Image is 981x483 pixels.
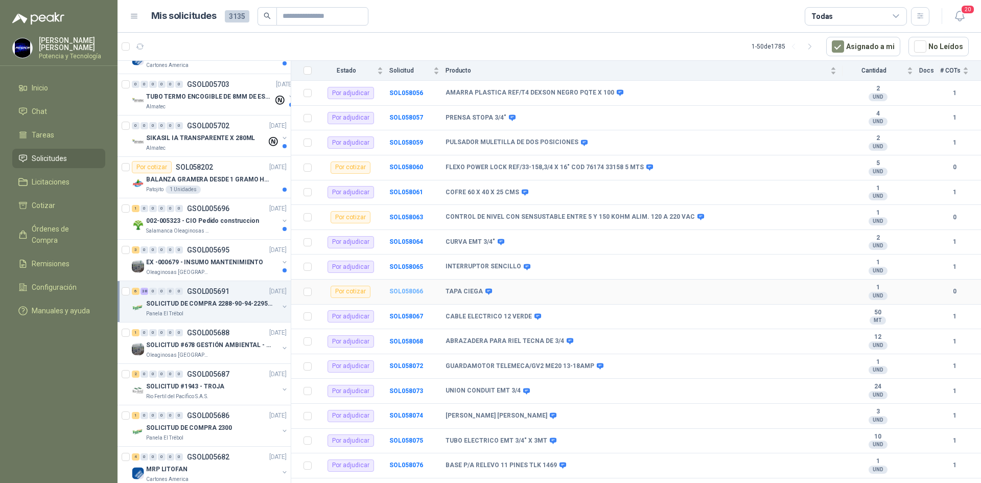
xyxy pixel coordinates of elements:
[175,81,183,88] div: 0
[132,412,139,419] div: 1
[869,441,887,449] div: UND
[167,371,174,378] div: 0
[132,120,289,152] a: 0 0 0 0 0 0 GSOL005702[DATE] Company LogoSIKASIL IA TRANSPARENTE X 280MLAlmatec
[328,410,374,422] div: Por adjudicar
[32,200,55,211] span: Cotizar
[132,136,144,148] img: Company Logo
[225,10,249,22] span: 3135
[869,267,887,275] div: UND
[328,310,374,323] div: Por adjudicar
[446,213,695,221] b: CONTROL DE NIVEL CON SENSUSTABLE ENTRE 5 Y 150 KOHM ALIM. 120 A 220 VAC
[12,254,105,273] a: Remisiones
[146,186,163,194] p: Patojito
[389,164,423,171] b: SOL058060
[132,122,139,129] div: 0
[940,461,969,470] b: 1
[331,211,370,223] div: Por cotizar
[167,412,174,419] div: 0
[446,61,843,81] th: Producto
[389,412,423,419] b: SOL058074
[187,453,229,461] p: GSOL005682
[158,205,166,212] div: 0
[13,38,32,58] img: Company Logo
[146,175,273,185] p: BALANZA GRAMERA DESDE 1 GRAMO HASTA 5 GRAMOS
[269,452,287,462] p: [DATE]
[940,67,961,74] span: # COTs
[328,136,374,149] div: Por adjudicar
[389,263,423,270] b: SOL058065
[328,186,374,198] div: Por adjudicar
[149,122,157,129] div: 0
[175,453,183,461] div: 0
[869,93,887,101] div: UND
[32,305,90,316] span: Manuales y ayuda
[389,437,423,444] b: SOL058075
[187,205,229,212] p: GSOL005696
[132,409,289,442] a: 1 0 0 0 0 0 GSOL005686[DATE] Company LogoSOLICITUD DE COMPRA 2300Panela El Trébol
[146,268,211,277] p: Oleaginosas [GEOGRAPHIC_DATA][PERSON_NAME]
[843,110,913,118] b: 4
[12,301,105,320] a: Manuales y ayuda
[149,205,157,212] div: 0
[389,288,423,295] a: SOL058066
[167,246,174,254] div: 0
[276,80,293,89] p: [DATE]
[187,371,229,378] p: GSOL005687
[158,246,166,254] div: 0
[843,134,913,143] b: 2
[389,189,423,196] a: SOL058061
[118,157,291,198] a: Por cotizarSOL058202[DATE] Company LogoBALANZA GRAMERA DESDE 1 GRAMO HASTA 5 GRAMOSPatojito1 Unid...
[940,188,969,197] b: 1
[843,234,913,242] b: 2
[446,288,483,296] b: TAPA CIEGA
[869,416,887,424] div: UND
[843,209,913,217] b: 1
[269,163,287,172] p: [DATE]
[32,106,47,117] span: Chat
[389,67,431,74] span: Solicitud
[132,302,144,314] img: Company Logo
[141,453,148,461] div: 0
[12,219,105,250] a: Órdenes de Compra
[175,246,183,254] div: 0
[132,371,139,378] div: 2
[187,81,229,88] p: GSOL005703
[869,217,887,225] div: UND
[158,329,166,336] div: 0
[141,412,148,419] div: 0
[446,337,564,346] b: ABRAZADERA PARA RIEL TECNA DE 3/4
[843,333,913,341] b: 12
[158,122,166,129] div: 0
[446,313,532,321] b: CABLE ELECTRICO 12 VERDE
[328,112,374,124] div: Por adjudicar
[132,177,144,190] img: Company Logo
[940,237,969,247] b: 1
[146,299,273,309] p: SOLICITUD DE COMPRA 2288-90-94-2295-96-2301-02-04
[146,144,166,152] p: Almatec
[811,11,833,22] div: Todas
[940,262,969,272] b: 1
[175,371,183,378] div: 0
[132,467,144,479] img: Company Logo
[149,288,157,295] div: 0
[940,113,969,123] b: 1
[331,286,370,298] div: Por cotizar
[940,61,981,81] th: # COTs
[950,7,969,26] button: 20
[12,278,105,297] a: Configuración
[328,236,374,248] div: Por adjudicar
[446,263,521,271] b: INTERRUPTOR SENCILLO
[869,118,887,126] div: UND
[132,219,144,231] img: Company Logo
[132,329,139,336] div: 1
[32,129,54,141] span: Tareas
[389,462,423,469] a: SOL058076
[132,78,295,111] a: 0 0 0 0 0 0 GSOL005703[DATE] Company LogoTUBO TERMO ENCOGIBLE DE 8MM DE ESPESOR X 5CMSAlmatec
[940,287,969,296] b: 0
[843,85,913,93] b: 2
[146,340,273,350] p: SOLICITUD #678 GESTIÓN AMBIENTAL - TUMACO
[12,196,105,215] a: Cotizar
[39,37,105,51] p: [PERSON_NAME] [PERSON_NAME]
[167,122,174,129] div: 0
